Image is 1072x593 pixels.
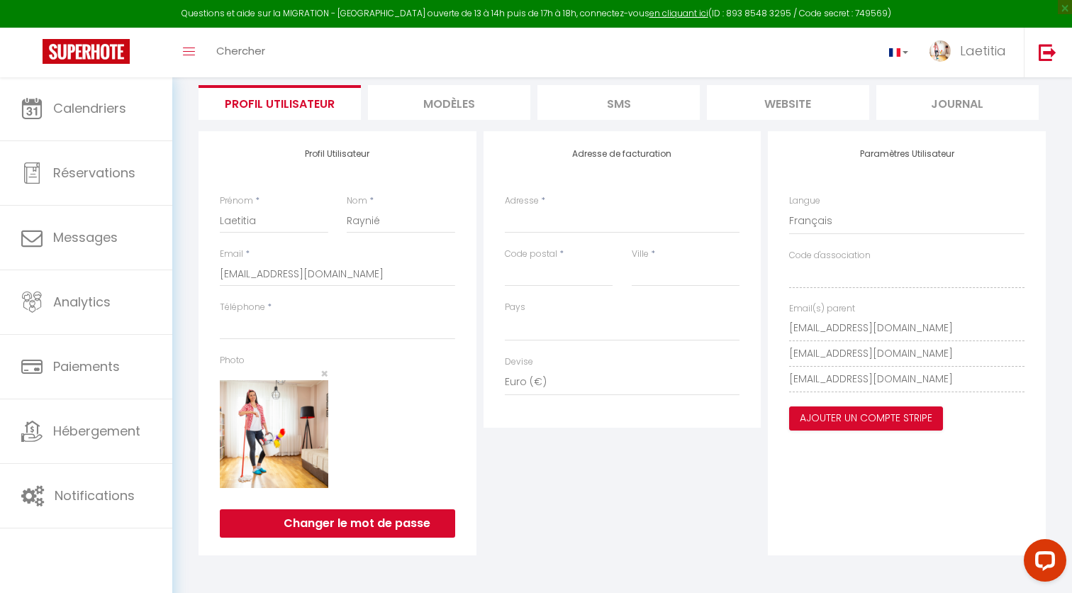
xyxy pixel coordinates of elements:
label: Langue [789,194,820,208]
li: Journal [876,85,1039,120]
span: Chercher [216,43,265,58]
span: Laetitia [960,42,1006,60]
span: Notifications [55,487,135,504]
button: Changer le mot de passe [220,509,455,538]
label: Email [220,248,243,261]
span: Calendriers [53,99,126,117]
li: MODÈLES [368,85,530,120]
label: Adresse [505,194,539,208]
li: SMS [537,85,700,120]
iframe: LiveChat chat widget [1012,533,1072,593]
img: 17239673523205.png [220,380,328,489]
label: Téléphone [220,301,265,314]
span: Réservations [53,164,135,182]
img: ... [929,40,951,62]
img: logout [1039,43,1056,61]
a: ... Laetitia [919,28,1024,77]
label: Code postal [505,248,557,261]
h4: Adresse de facturation [505,149,740,159]
li: Profil Utilisateur [199,85,361,120]
span: × [320,365,328,382]
span: Analytics [53,293,111,311]
label: Pays [505,301,525,314]
label: Nom [347,194,367,208]
li: website [707,85,869,120]
label: Prénom [220,194,253,208]
h4: Profil Utilisateur [220,149,455,159]
button: Ajouter un compte Stripe [789,406,943,431]
button: Close [320,367,328,380]
label: Photo [220,354,245,367]
a: en cliquant ici [649,7,708,19]
span: Hébergement [53,422,140,440]
label: Devise [505,355,533,369]
h4: Paramètres Utilisateur [789,149,1024,159]
a: Chercher [206,28,276,77]
label: Email(s) parent [789,302,855,316]
img: Super Booking [43,39,130,64]
label: Code d'association [789,249,871,262]
label: Ville [632,248,649,261]
span: Paiements [53,358,120,375]
span: Messages [53,228,118,246]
